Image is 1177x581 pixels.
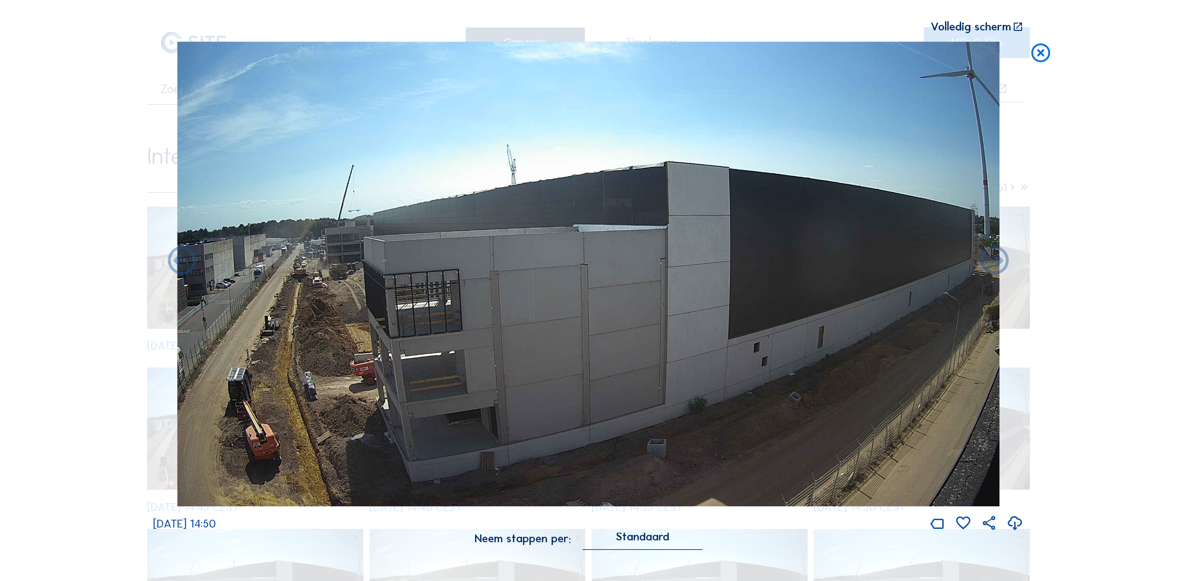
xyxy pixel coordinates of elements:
i: Forward [165,245,199,279]
i: Back [978,245,1012,279]
div: Volledig scherm [931,21,1011,33]
span: [DATE] 14:50 [153,517,216,531]
div: Standaard [616,533,669,541]
img: Image [178,42,1000,507]
div: Standaard [583,533,702,549]
div: Neem stappen per: [475,534,571,545]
